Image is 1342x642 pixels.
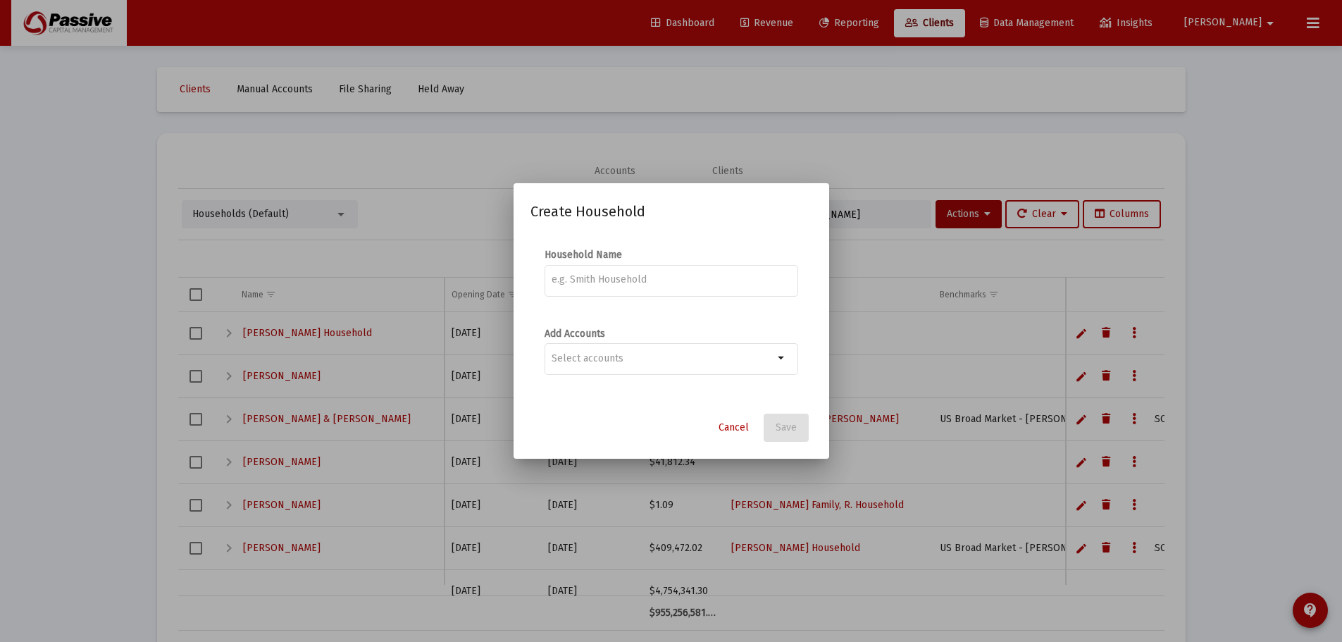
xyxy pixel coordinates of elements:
[764,414,809,442] button: Save
[545,249,622,261] label: Household Name
[719,421,749,433] span: Cancel
[707,414,760,442] button: Cancel
[773,350,790,366] mat-icon: arrow_drop_down
[552,350,773,367] mat-chip-list: Selection
[552,274,790,285] input: e.g. Smith Household
[776,421,797,433] span: Save
[545,328,605,340] label: Add Accounts
[552,353,773,364] input: Select accounts
[530,200,812,223] h2: Create Household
